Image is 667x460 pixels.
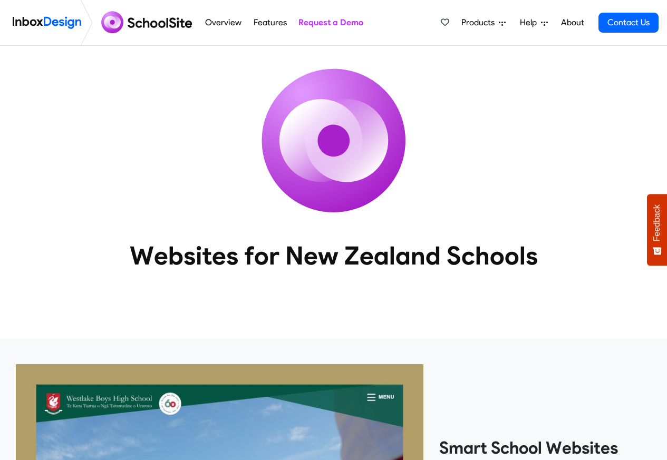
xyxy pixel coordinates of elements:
[647,194,667,266] button: Feedback - Show survey
[250,12,289,33] a: Features
[83,240,584,271] heading: Websites for New Zealand Schools
[295,12,366,33] a: Request a Demo
[652,204,662,241] span: Feedback
[520,16,541,29] span: Help
[516,12,552,33] a: Help
[461,16,499,29] span: Products
[97,10,199,35] img: schoolsite logo
[558,12,587,33] a: About
[239,46,429,236] img: icon_schoolsite.svg
[598,13,659,33] a: Contact Us
[457,12,510,33] a: Products
[202,12,245,33] a: Overview
[439,437,651,458] heading: Smart School Websites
